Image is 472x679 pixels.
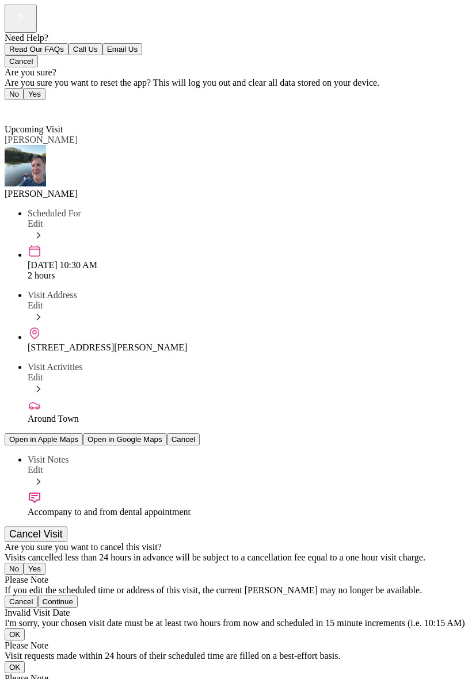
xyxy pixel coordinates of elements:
button: Email Us [102,43,142,55]
div: [PERSON_NAME] [5,189,467,199]
div: Around Town [28,414,467,424]
div: Please Note [5,575,467,585]
button: Cancel [5,55,38,67]
button: OK [5,628,25,640]
span: Visit Activities [28,362,82,372]
span: [PERSON_NAME] [5,135,78,144]
div: Are you sure you want to cancel this visit? [5,542,467,552]
div: Need Help? [5,33,467,43]
div: Please Note [5,640,467,651]
span: Edit [28,300,43,310]
button: Yes [24,88,45,100]
button: Call Us [68,43,102,55]
button: Cancel [167,433,200,445]
div: [STREET_ADDRESS][PERSON_NAME] [28,342,467,353]
div: Visit requests made within 24 hours of their scheduled time are filled on a best-effort basis. [5,651,467,661]
button: Open in Apple Maps [5,433,83,445]
button: No [5,563,24,575]
button: Open in Google Maps [83,433,167,445]
img: avatar [5,145,46,186]
span: Upcoming Visit [5,124,63,134]
span: Visit Notes [28,455,68,464]
div: Are you sure? [5,67,467,78]
div: 2 hours [28,270,467,281]
button: OK [5,661,25,673]
button: Continue [38,596,78,608]
button: No [5,88,24,100]
div: Invalid Visit Date [5,608,467,618]
span: Edit [28,372,43,382]
div: If you edit the scheduled time or address of this visit, the current [PERSON_NAME] may no longer ... [5,585,467,596]
span: Back [12,104,31,113]
span: Scheduled For [28,208,81,218]
span: Visit Address [28,290,77,300]
div: Are you sure you want to reset the app? This will log you out and clear all data stored on your d... [5,78,467,88]
button: Read Our FAQs [5,43,68,55]
div: [DATE] 10:30 AM [28,260,467,270]
button: Yes [24,563,45,575]
div: I'm sorry, your chosen visit date must be at least two hours from now and scheduled in 15 minute ... [5,618,467,628]
button: Cancel Visit [5,527,67,542]
button: Cancel [5,596,38,608]
div: Accompany to and from dental appointment [28,507,467,517]
div: Visits cancelled less than 24 hours in advance will be subject to a cancellation fee equal to a o... [5,552,467,563]
a: Back [5,104,31,113]
span: Edit [28,465,43,475]
span: Edit [28,219,43,228]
